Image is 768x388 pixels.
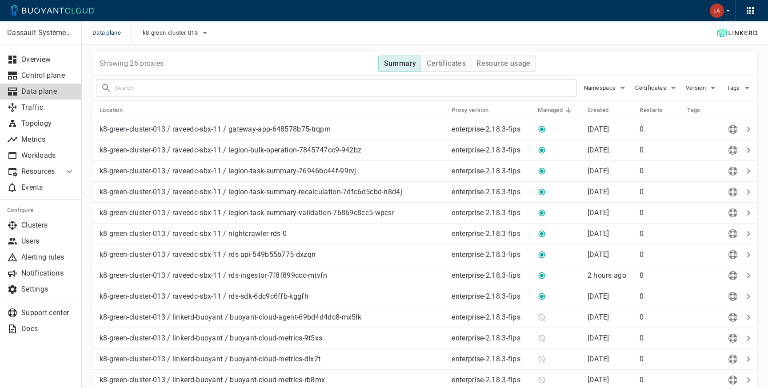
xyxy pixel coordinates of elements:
p: 0 [640,292,680,301]
h5: Restarts [640,107,663,114]
span: Send diagnostics to Buoyant [726,188,740,195]
p: 0 [640,250,680,259]
span: Send diagnostics to Buoyant [726,272,740,279]
span: Tags [687,106,712,114]
p: Topology [21,119,75,128]
p: k8-green-cluster-013 / linkerd-buoyant / buoyant-cloud-metrics-9t5xs [100,334,444,343]
p: 0 [640,334,680,343]
p: Users [21,237,75,246]
p: Overview [21,55,75,64]
p: Clusters [21,221,75,230]
p: Control plane [21,71,75,80]
p: 0 [640,188,680,196]
button: Certificates [421,56,471,72]
p: Support center [21,308,75,317]
span: Tue, 02 Sep 2025 21:06:24 CDT / Wed, 03 Sep 2025 02:06:24 UTC [588,376,609,384]
relative-time: [DATE] [588,146,609,154]
button: Tags [725,81,754,95]
span: Proxy version [452,106,500,114]
span: Send diagnostics to Buoyant [726,125,740,132]
p: k8-green-cluster-013 / linkerd-buoyant / buoyant-cloud-metrics-rb8mx [100,376,444,384]
relative-time: [DATE] [588,334,609,342]
span: Send diagnostics to Buoyant [726,376,740,383]
span: k8-green-cluster-013 [143,29,200,36]
relative-time: 2 hours ago [588,271,626,280]
p: enterprise-2.18.3-fips [452,146,531,155]
p: 0 [640,146,680,155]
p: Showing 26 proxies [100,59,164,68]
span: Namespace [584,84,618,92]
p: Data plane [21,87,75,96]
span: Wed, 10 Sep 2025 11:55:26 CDT / Wed, 10 Sep 2025 16:55:26 UTC [588,271,626,280]
span: Send diagnostics to Buoyant [726,313,740,320]
p: Resources [21,167,57,176]
span: Managed [538,106,574,114]
p: enterprise-2.18.3-fips [452,167,531,176]
span: Send diagnostics to Buoyant [726,230,740,237]
h4: Certificates [427,59,466,68]
relative-time: [DATE] [588,292,609,300]
p: 0 [640,271,680,280]
span: Send diagnostics to Buoyant [726,355,740,362]
p: Alerting rules [21,253,75,262]
p: Dassault Systèmes- MEDIDATA [7,28,74,37]
h5: Managed [538,107,563,114]
span: Send diagnostics to Buoyant [726,146,740,153]
p: enterprise-2.18.3-fips [452,125,531,134]
input: Search [115,82,576,94]
button: Namespace [584,81,628,95]
relative-time: [DATE] [588,167,609,175]
p: k8-green-cluster-013 / raveedc-sbx-11 / legion-task-summary-recalculation-7dfc6d5cbd-n8d4j [100,188,444,196]
p: enterprise-2.18.3-fips [452,376,531,384]
span: Fri, 05 Sep 2025 16:15:34 CDT / Fri, 05 Sep 2025 21:15:34 UTC [588,167,609,175]
p: Docs [21,324,75,333]
p: k8-green-cluster-013 / linkerd-buoyant / buoyant-cloud-agent-69bd4d4dc8-mx5lk [100,313,444,322]
h4: Summary [384,59,416,68]
p: Notifications [21,269,75,278]
span: Data plane [92,21,132,44]
p: enterprise-2.18.3-fips [452,229,531,238]
h5: Tags [687,107,700,114]
span: Created [588,106,620,114]
p: k8-green-cluster-013 / raveedc-sbx-11 / legion-bulk-operation-7845747cc9-942bz [100,146,444,155]
relative-time: [DATE] [588,188,609,196]
span: Fri, 05 Sep 2025 16:00:26 CDT / Fri, 05 Sep 2025 21:00:26 UTC [588,188,609,196]
p: 0 [640,167,680,176]
p: enterprise-2.18.3-fips [452,313,531,322]
relative-time: [DATE] [588,208,609,217]
button: Certificates [635,81,679,95]
span: Fri, 05 Sep 2025 16:15:34 CDT / Fri, 05 Sep 2025 21:15:34 UTC [588,125,609,133]
p: enterprise-2.18.3-fips [452,208,531,217]
span: Restarts [640,106,674,114]
h5: Configure [7,207,75,214]
relative-time: [DATE] [588,250,609,259]
p: Metrics [21,135,75,144]
p: 0 [640,125,680,134]
p: Workloads [21,151,75,160]
relative-time: [DATE] [588,313,609,321]
relative-time: [DATE] [588,376,609,384]
p: k8-green-cluster-013 / raveedc-sbx-11 / rds-sdk-6dc9c6ffb-kggfh [100,292,444,301]
span: Wed, 03 Sep 2025 13:22:35 CDT / Wed, 03 Sep 2025 18:22:35 UTC [588,355,609,363]
p: 0 [640,229,680,238]
p: Traffic [21,103,75,112]
p: k8-green-cluster-013 / raveedc-sbx-11 / rds-api-549b55b775-dxzqn [100,250,444,259]
span: Send diagnostics to Buoyant [726,167,740,174]
p: enterprise-2.18.3-fips [452,334,531,343]
p: k8-green-cluster-013 / raveedc-sbx-11 / legion-task-summary-76946bc44f-99rvj [100,167,444,176]
p: 0 [640,313,680,322]
p: enterprise-2.18.3-fips [452,250,531,259]
p: Events [21,183,75,192]
span: Certificates [635,84,668,92]
button: Version [686,81,718,95]
span: Tags [727,84,741,92]
span: Tue, 02 Sep 2025 21:06:24 CDT / Wed, 03 Sep 2025 02:06:24 UTC [588,334,609,342]
span: Fri, 05 Sep 2025 16:01:41 CDT / Fri, 05 Sep 2025 21:01:41 UTC [588,292,609,300]
span: Fri, 05 Sep 2025 16:00:47 CDT / Fri, 05 Sep 2025 21:00:47 UTC [588,208,609,217]
span: Fri, 05 Sep 2025 16:15:34 CDT / Fri, 05 Sep 2025 21:15:34 UTC [588,146,609,154]
p: 0 [640,355,680,364]
p: k8-green-cluster-013 / raveedc-sbx-11 / legion-task-summary-validation-76869c8cc5-wpcsr [100,208,444,217]
span: Version [686,84,708,92]
p: 0 [640,208,680,217]
p: enterprise-2.18.3-fips [452,188,531,196]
